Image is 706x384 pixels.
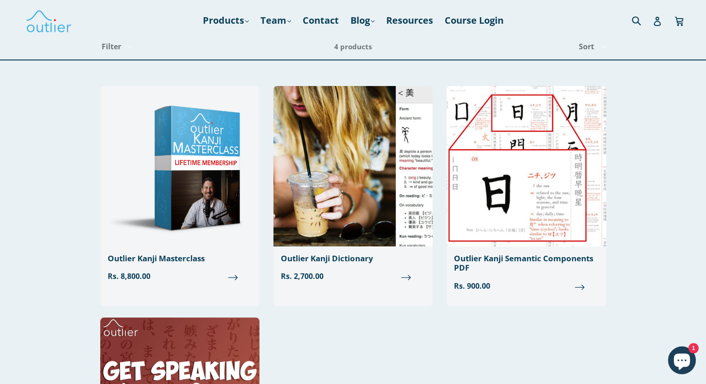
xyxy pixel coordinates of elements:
a: Resources [382,12,438,29]
span: 4 products [334,42,372,51]
a: Contact [298,12,343,29]
a: Outlier Kanji Masterclass Rs. 8,800.00 [100,86,259,289]
div: Outlier Kanji Semantic Components PDF [454,254,598,273]
a: Team [256,12,296,29]
a: Outlier Kanji Semantic Components PDF Rs. 900.00 [447,86,606,299]
img: Outlier Linguistics [26,7,72,34]
span: Rs. 8,800.00 [108,271,252,282]
img: Outlier Kanji Semantic Components PDF Outlier Linguistics [447,86,606,246]
span: Rs. 2,700.00 [281,271,425,282]
div: Outlier Kanji Dictionary [281,254,425,263]
a: Products [198,12,253,29]
img: Outlier Kanji Masterclass [100,86,259,246]
inbox-online-store-chat: Shopify online store chat [665,346,699,377]
a: Course Login [440,12,508,29]
input: Search [629,11,655,30]
span: Rs. 900.00 [454,280,598,291]
a: Blog [346,12,379,29]
div: Outlier Kanji Masterclass [108,254,252,263]
img: Outlier Kanji Dictionary: Essentials Edition Outlier Linguistics [273,86,433,246]
a: Outlier Kanji Dictionary Rs. 2,700.00 [273,86,433,289]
